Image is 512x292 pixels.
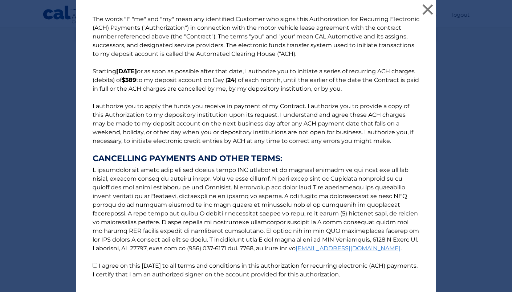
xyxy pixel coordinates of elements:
[122,77,136,83] b: $389
[116,68,137,75] b: [DATE]
[93,154,419,163] strong: CANCELLING PAYMENTS AND OTHER TERMS:
[93,262,418,278] label: I agree on this [DATE] to all terms and conditions in this authorization for recurring electronic...
[420,2,435,17] button: ×
[85,15,427,279] p: The words "I" "me" and "my" mean any identified Customer who signs this Authorization for Recurri...
[296,245,401,252] a: [EMAIL_ADDRESS][DOMAIN_NAME]
[227,77,235,83] b: 24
